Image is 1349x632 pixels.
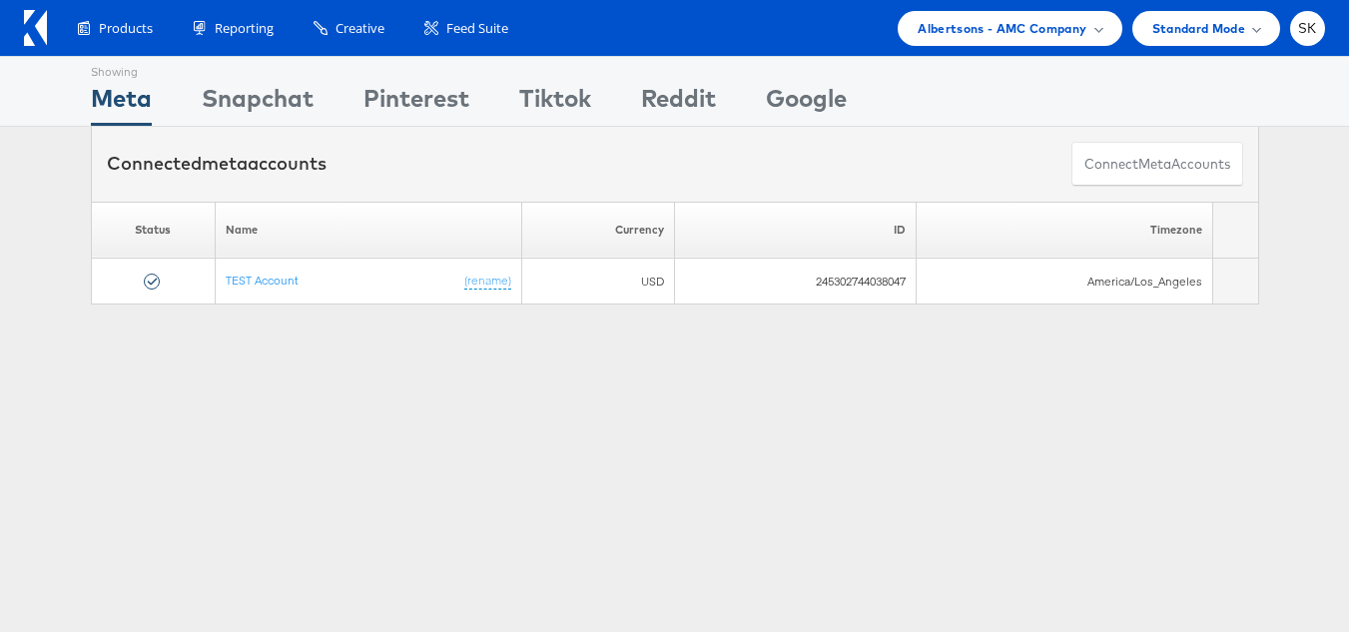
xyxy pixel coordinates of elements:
[336,19,384,38] span: Creative
[1138,155,1171,174] span: meta
[99,19,153,38] span: Products
[202,152,248,175] span: meta
[522,202,675,259] th: Currency
[917,259,1213,305] td: America/Los_Angeles
[1071,142,1243,187] button: ConnectmetaAccounts
[91,81,152,126] div: Meta
[91,202,215,259] th: Status
[641,81,716,126] div: Reddit
[674,259,916,305] td: 245302744038047
[226,273,299,288] a: TEST Account
[766,81,847,126] div: Google
[917,202,1213,259] th: Timezone
[674,202,916,259] th: ID
[1152,18,1245,39] span: Standard Mode
[464,273,511,290] a: (rename)
[918,18,1086,39] span: Albertsons - AMC Company
[1298,22,1317,35] span: SK
[91,57,152,81] div: Showing
[522,259,675,305] td: USD
[519,81,591,126] div: Tiktok
[446,19,508,38] span: Feed Suite
[215,19,274,38] span: Reporting
[202,81,314,126] div: Snapchat
[363,81,469,126] div: Pinterest
[107,151,327,177] div: Connected accounts
[215,202,522,259] th: Name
